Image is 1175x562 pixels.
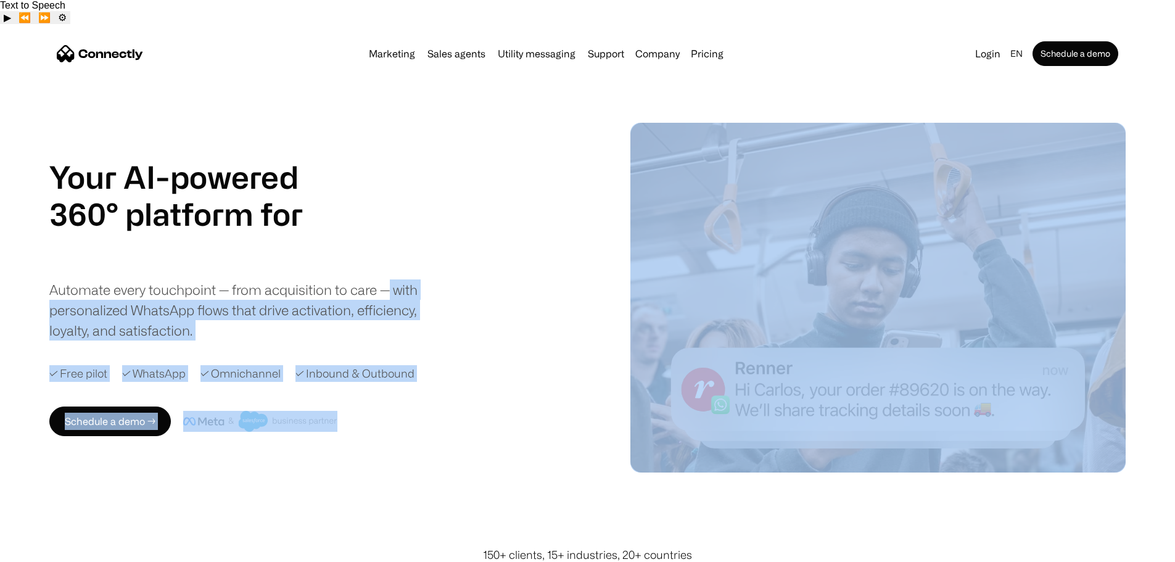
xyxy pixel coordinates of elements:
[635,45,680,62] div: Company
[686,49,728,59] a: Pricing
[583,49,629,59] a: Support
[122,365,186,382] div: ✓ WhatsApp
[35,11,54,24] button: Forward
[57,44,143,63] a: home
[12,539,74,558] aside: Language selected: English
[1010,45,1023,62] div: en
[49,279,438,341] div: Automate every touchpoint — from acquisition to care — with personalized WhatsApp flows that driv...
[49,365,107,382] div: ✓ Free pilot
[295,365,414,382] div: ✓ Inbound & Outbound
[49,159,333,233] h1: Your AI-powered 360° platform for
[1033,41,1118,66] a: Schedule a demo
[1005,45,1030,62] div: en
[632,45,683,62] div: Company
[49,407,171,436] a: Schedule a demo →
[49,233,333,270] div: carousel
[54,11,70,24] button: Settings
[15,11,35,24] button: Previous
[25,540,74,558] ul: Language list
[364,49,420,59] a: Marketing
[423,49,490,59] a: Sales agents
[493,49,580,59] a: Utility messaging
[183,411,337,432] img: Meta and Salesforce business partner badge.
[200,365,281,382] div: ✓ Omnichannel
[970,45,1005,62] a: Login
